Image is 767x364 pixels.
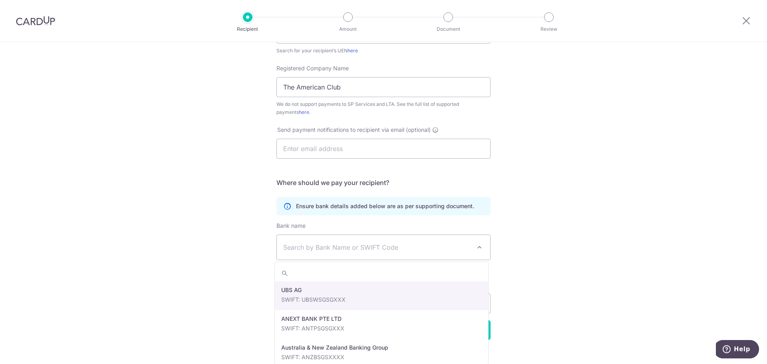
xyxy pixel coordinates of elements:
[281,324,482,332] p: SWIFT: ANTPSGSGXXX
[16,16,55,26] img: CardUp
[281,315,482,323] p: ANEXT BANK PTE LTD
[281,353,482,361] p: SWIFT: ANZBSGSXXXX
[296,202,474,210] p: Ensure bank details added below are as per supporting document.
[348,48,358,54] a: here
[276,222,306,230] label: Bank name
[281,344,482,352] p: Australia & New Zealand Banking Group
[283,243,471,252] span: Search by Bank Name or SWIFT Code
[218,25,277,33] p: Recipient
[281,296,482,304] p: SWIFT: UBSWSGSGXXX
[276,65,349,72] span: Registered Company Name
[276,139,491,159] input: Enter email address
[281,286,482,294] p: UBS AG
[276,100,491,116] div: We do not support payments to SP Services and LTA. See the full list of supported payments .
[18,6,34,13] span: Help
[277,126,431,134] span: Send payment notifications to recipient via email (optional)
[419,25,478,33] p: Document
[276,47,491,55] div: Search for your recipient’s UEN
[716,340,759,360] iframe: Opens a widget where you can find more information
[299,109,309,115] a: here
[276,178,491,187] h5: Where should we pay your recipient?
[519,25,578,33] p: Review
[318,25,378,33] p: Amount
